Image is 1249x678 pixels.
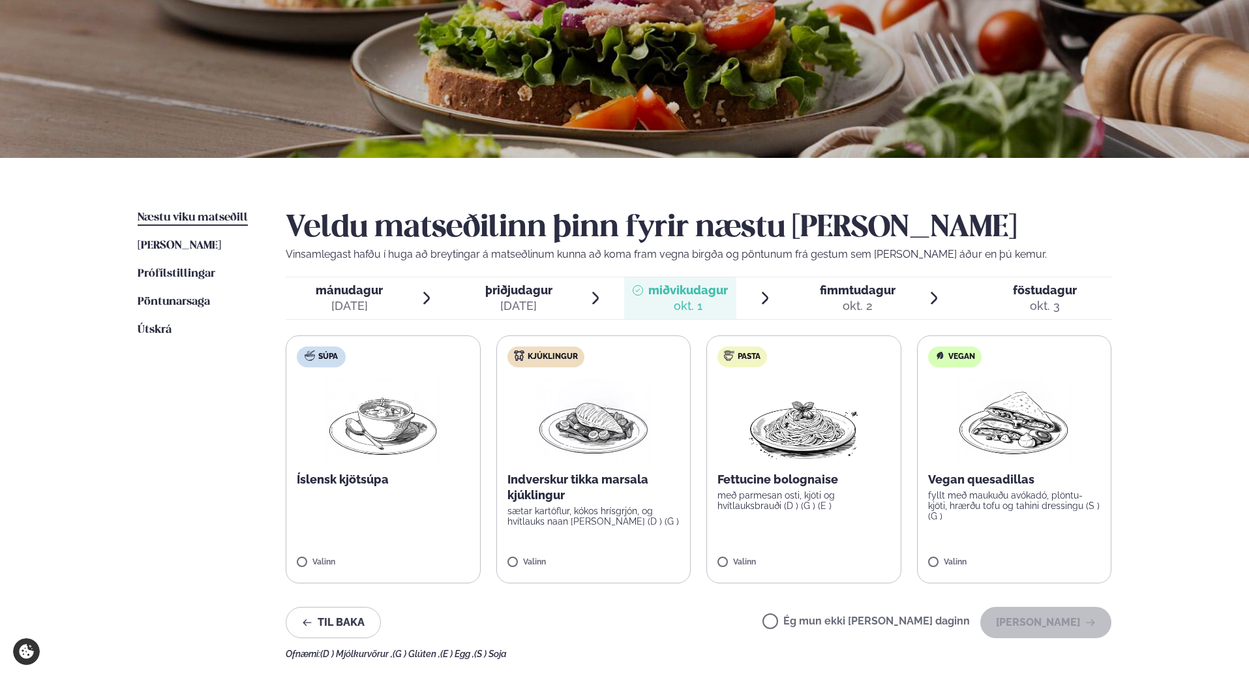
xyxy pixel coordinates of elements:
span: Útskrá [138,324,172,335]
span: föstudagur [1013,283,1077,297]
p: Indverskur tikka marsala kjúklingur [507,472,680,503]
img: chicken.svg [514,350,524,361]
span: Pöntunarsaga [138,296,210,307]
span: Pasta [738,352,760,362]
p: sætar kartöflur, kókos hrísgrjón, og hvítlauks naan [PERSON_NAME] (D ) (G ) [507,506,680,527]
span: Prófílstillingar [138,268,215,279]
img: soup.svg [305,350,315,361]
a: [PERSON_NAME] [138,238,221,254]
p: með parmesan osti, kjöti og hvítlauksbrauði (D ) (G ) (E ) [717,490,890,511]
p: Vinsamlegast hafðu í huga að breytingar á matseðlinum kunna að koma fram vegna birgða og pöntunum... [286,247,1111,262]
span: Súpa [318,352,338,362]
p: fyllt með maukuðu avókadó, plöntu-kjöti, hrærðu tofu og tahini dressingu (S ) (G ) [928,490,1101,521]
div: [DATE] [316,298,383,314]
a: Næstu viku matseðill [138,210,248,226]
p: Íslensk kjötsúpa [297,472,470,487]
span: (E ) Egg , [440,649,474,659]
span: þriðjudagur [485,283,552,297]
div: [DATE] [485,298,552,314]
img: Vegan.svg [935,350,945,361]
img: pasta.svg [724,350,734,361]
button: Til baka [286,607,381,638]
span: mánudagur [316,283,383,297]
a: Prófílstillingar [138,266,215,282]
span: fimmtudagur [820,283,895,297]
div: okt. 1 [648,298,728,314]
div: okt. 3 [1013,298,1077,314]
p: Fettucine bolognaise [717,472,890,487]
div: Ofnæmi: [286,649,1111,659]
img: Spagetti.png [746,378,861,461]
img: Chicken-breast.png [536,378,651,461]
p: Vegan quesadillas [928,472,1101,487]
span: (S ) Soja [474,649,507,659]
span: (G ) Glúten , [393,649,440,659]
img: Soup.png [325,378,440,461]
span: Kjúklingur [528,352,578,362]
span: [PERSON_NAME] [138,240,221,251]
a: Cookie settings [13,638,40,665]
span: Næstu viku matseðill [138,212,248,223]
span: Vegan [948,352,975,362]
img: Quesadilla.png [957,378,1072,461]
a: Pöntunarsaga [138,294,210,310]
button: [PERSON_NAME] [980,607,1111,638]
span: miðvikudagur [648,283,728,297]
div: okt. 2 [820,298,895,314]
a: Útskrá [138,322,172,338]
span: (D ) Mjólkurvörur , [320,649,393,659]
h2: Veldu matseðilinn þinn fyrir næstu [PERSON_NAME] [286,210,1111,247]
